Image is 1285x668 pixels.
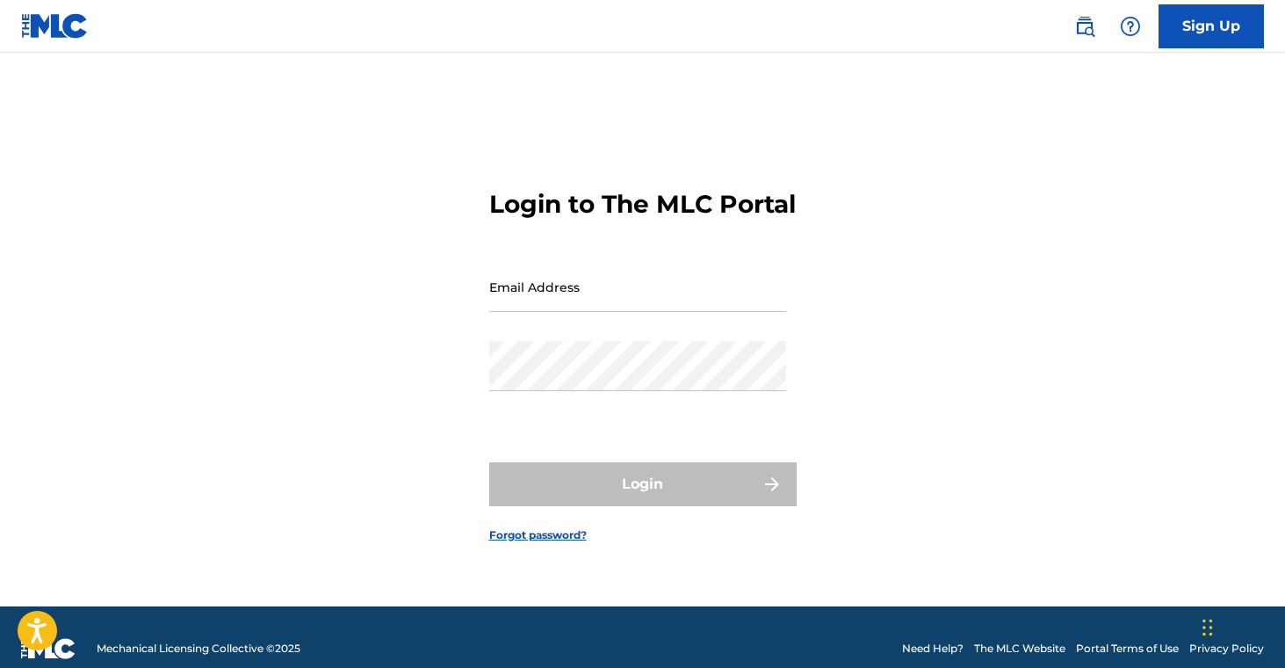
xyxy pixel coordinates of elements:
a: Need Help? [902,641,964,657]
iframe: Chat Widget [1197,584,1285,668]
img: search [1074,16,1095,37]
img: help [1120,16,1141,37]
h3: Login to The MLC Portal [489,189,796,220]
img: MLC Logo [21,13,89,39]
a: Portal Terms of Use [1076,641,1179,657]
img: logo [21,638,76,659]
div: Help [1113,9,1148,44]
a: Sign Up [1159,4,1264,48]
span: Mechanical Licensing Collective © 2025 [97,641,300,657]
div: Drag [1202,601,1213,654]
a: The MLC Website [974,641,1065,657]
a: Privacy Policy [1189,641,1264,657]
a: Public Search [1067,9,1102,44]
a: Forgot password? [489,527,587,543]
